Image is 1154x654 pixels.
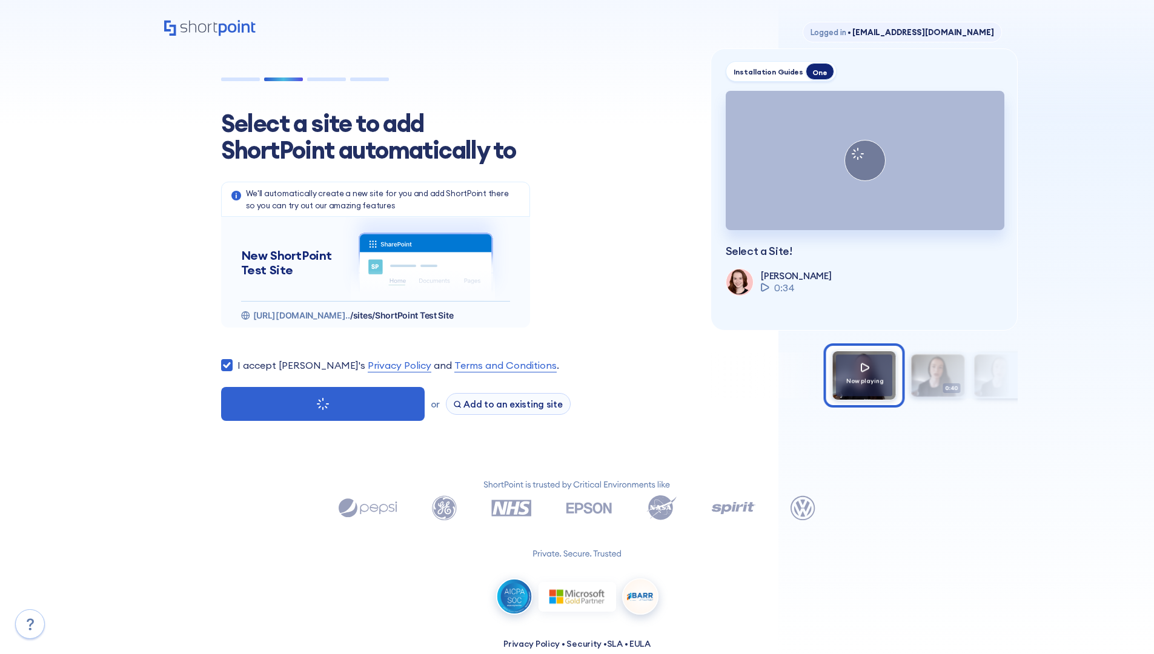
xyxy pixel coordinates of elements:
button: Add to an existing site [446,393,571,415]
span: /sites/ShortPoint Test Site [350,310,453,320]
a: SLA [607,638,623,649]
span: 0:40 [943,383,961,394]
a: Privacy Policy [368,358,431,372]
a: EULA [629,638,651,649]
span: or [431,398,440,410]
img: shortpoint-support-team [726,269,752,294]
span: 0:34 [774,280,795,295]
p: Select a Site! [726,245,1003,258]
span: Add to an existing site [463,398,563,410]
div: https://gridmode9shortpoint.sharepoint.com [241,309,510,322]
a: Privacy Policy [503,638,560,649]
p: [PERSON_NAME] [761,270,831,282]
a: Terms and Conditions [454,358,557,372]
h1: Select a site to add ShortPoint automatically to [221,110,536,163]
p: We'll automatically create a new site for you and add ShortPoint there so you can try out our ama... [246,187,520,211]
div: Installation Guides [734,67,804,76]
p: • • • [503,638,651,650]
p: https://gridmode9shortpoint.sharepoint.com/sites/ShortPoint_Playground [253,309,454,322]
label: I accept [PERSON_NAME]'s and . [237,358,559,372]
span: [URL][DOMAIN_NAME].. [253,310,350,320]
h5: New ShortPoint Test Site [241,248,342,277]
div: One [806,63,834,80]
a: Security [566,638,602,649]
span: • [847,27,851,37]
span: Logged in [811,27,846,37]
span: [EMAIL_ADDRESS][DOMAIN_NAME] [846,27,993,37]
iframe: Chat Widget [1093,596,1154,654]
span: 0:07 [1006,383,1024,394]
span: Now playing [846,377,884,385]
